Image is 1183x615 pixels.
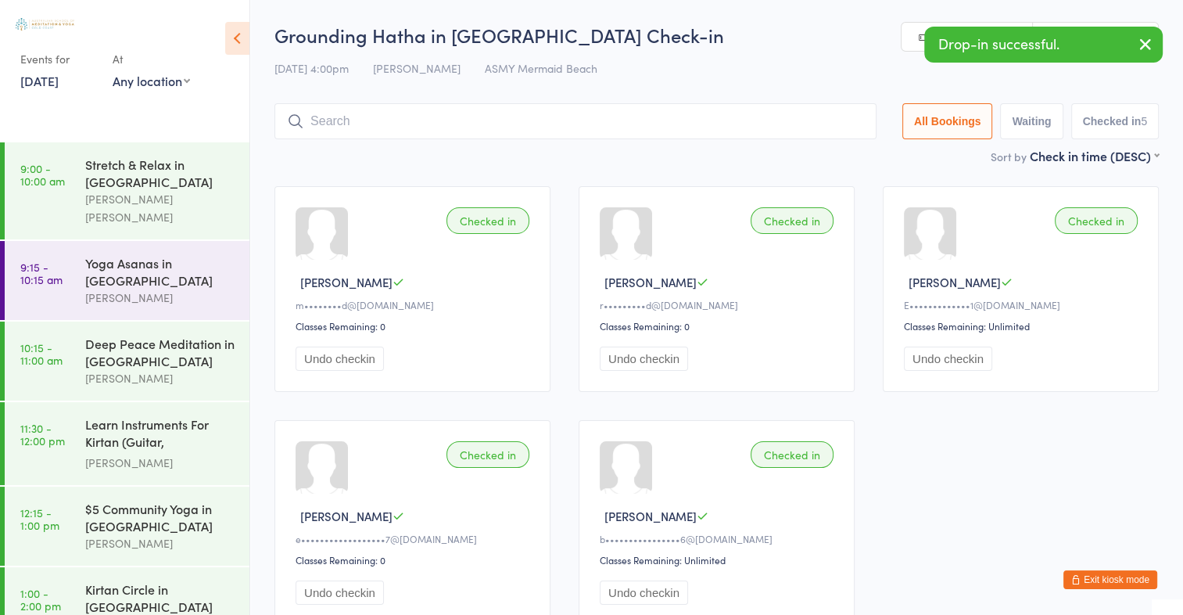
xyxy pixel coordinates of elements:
[600,532,838,545] div: b••••••••••••••••6@[DOMAIN_NAME]
[5,142,249,239] a: 9:00 -10:00 amStretch & Relax in [GEOGRAPHIC_DATA][PERSON_NAME] [PERSON_NAME]
[1055,207,1138,234] div: Checked in
[20,261,63,286] time: 9:15 - 10:15 am
[446,207,529,234] div: Checked in
[600,553,838,566] div: Classes Remaining: Unlimited
[274,22,1159,48] h2: Grounding Hatha in [GEOGRAPHIC_DATA] Check-in
[85,500,236,534] div: $5 Community Yoga in [GEOGRAPHIC_DATA]
[5,402,249,485] a: 11:30 -12:00 pmLearn Instruments For Kirtan (Guitar, Harmonium, U...[PERSON_NAME]
[274,60,349,76] span: [DATE] 4:00pm
[85,454,236,472] div: [PERSON_NAME]
[604,274,697,290] span: [PERSON_NAME]
[924,27,1163,63] div: Drop-in successful.
[85,289,236,307] div: [PERSON_NAME]
[85,581,236,615] div: Kirtan Circle in [GEOGRAPHIC_DATA]
[20,422,65,447] time: 11:30 - 12:00 pm
[16,18,74,31] img: Australian School of Meditation & Yoga (Gold Coast)
[85,415,236,454] div: Learn Instruments For Kirtan (Guitar, Harmonium, U...
[296,319,534,333] div: Classes Remaining: 0
[751,441,833,468] div: Checked in
[300,274,393,290] span: [PERSON_NAME]
[113,46,190,72] div: At
[85,156,236,190] div: Stretch & Relax in [GEOGRAPHIC_DATA]
[85,369,236,387] div: [PERSON_NAME]
[373,60,461,76] span: [PERSON_NAME]
[604,508,697,524] span: [PERSON_NAME]
[904,347,992,371] button: Undo checkin
[902,103,993,139] button: All Bookings
[5,322,249,401] a: 10:15 -11:00 amDeep Peace Meditation in [GEOGRAPHIC_DATA][PERSON_NAME]
[485,60,597,76] span: ASMY Mermaid Beach
[300,508,393,524] span: [PERSON_NAME]
[904,319,1142,333] div: Classes Remaining: Unlimited
[600,319,838,333] div: Classes Remaining: 0
[600,347,688,371] button: Undo checkin
[85,254,236,289] div: Yoga Asanas in [GEOGRAPHIC_DATA]
[600,581,688,605] button: Undo checkin
[446,441,529,468] div: Checked in
[85,534,236,552] div: [PERSON_NAME]
[1000,103,1063,139] button: Waiting
[85,190,236,226] div: [PERSON_NAME] [PERSON_NAME]
[1030,147,1159,164] div: Check in time (DESC)
[1141,115,1147,128] div: 5
[20,162,65,187] time: 9:00 - 10:00 am
[20,341,63,366] time: 10:15 - 11:00 am
[113,72,190,89] div: Any location
[751,207,833,234] div: Checked in
[5,487,249,566] a: 12:15 -1:00 pm$5 Community Yoga in [GEOGRAPHIC_DATA][PERSON_NAME]
[5,241,249,320] a: 9:15 -10:15 amYoga Asanas in [GEOGRAPHIC_DATA][PERSON_NAME]
[20,46,97,72] div: Events for
[296,532,534,545] div: e••••••••••••••••••7@[DOMAIN_NAME]
[909,274,1001,290] span: [PERSON_NAME]
[600,298,838,311] div: r•••••••••d@[DOMAIN_NAME]
[991,149,1027,164] label: Sort by
[85,335,236,369] div: Deep Peace Meditation in [GEOGRAPHIC_DATA]
[1063,570,1157,589] button: Exit kiosk mode
[296,347,384,371] button: Undo checkin
[20,72,59,89] a: [DATE]
[296,298,534,311] div: m••••••••d@[DOMAIN_NAME]
[296,581,384,605] button: Undo checkin
[20,506,59,531] time: 12:15 - 1:00 pm
[296,553,534,566] div: Classes Remaining: 0
[274,103,876,139] input: Search
[20,587,61,612] time: 1:00 - 2:00 pm
[1071,103,1160,139] button: Checked in5
[904,298,1142,311] div: E•••••••••••••1@[DOMAIN_NAME]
